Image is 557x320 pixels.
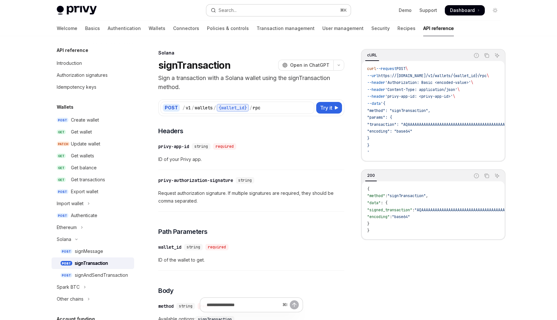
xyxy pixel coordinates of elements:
span: --url [367,73,378,78]
button: Toggle Import wallet section [52,198,134,209]
span: \ [487,73,489,78]
span: "encoding": "base64" [367,129,412,134]
div: Search... [219,6,237,14]
span: GET [57,165,66,170]
div: Other chains [57,295,83,303]
a: Authentication [108,21,141,36]
span: "params": { [367,115,392,120]
button: Send message [290,300,299,309]
span: "encoding" [367,214,390,219]
div: cURL [365,51,379,59]
span: : [390,214,392,219]
span: ⌘ K [340,8,347,13]
a: POSTAuthenticate [52,210,134,221]
input: Ask a question... [207,298,280,312]
button: Try it [316,102,342,114]
span: PATCH [57,142,70,146]
a: API reference [423,21,454,36]
button: Ask AI [493,51,501,60]
span: POST [57,213,68,218]
button: Open search [206,5,351,16]
a: GETGet wallets [52,150,134,162]
div: privy-app-id [158,143,189,150]
a: Welcome [57,21,77,36]
span: ID of the wallet to get. [158,256,344,264]
div: / [182,105,185,111]
a: Demo [399,7,412,14]
div: Solana [158,50,344,56]
a: PATCHUpdate wallet [52,138,134,150]
div: signAndSendTransaction [75,271,128,279]
a: POSTsignAndSendTransaction [52,269,134,281]
span: https://[DOMAIN_NAME]/v1/wallets/{wallet_id}/rpc [378,73,487,78]
span: string [187,245,200,250]
span: POST [61,249,72,254]
a: Basics [85,21,100,36]
div: Get transactions [71,176,105,184]
h5: Wallets [57,103,73,111]
span: POST [61,273,72,278]
a: Security [371,21,390,36]
span: } [367,228,369,233]
button: Toggle Other chains section [52,293,134,305]
span: } [367,143,369,148]
span: --data [367,101,381,106]
span: "method": "signTransaction", [367,108,430,113]
button: Copy the contents from the code block [483,172,491,180]
span: : { [381,200,387,205]
a: Support [419,7,437,14]
div: Ethereum [57,224,77,231]
span: Request authorization signature. If multiple signatures are required, they should be comma separa... [158,189,344,205]
a: GETGet wallet [52,126,134,138]
a: POSTExport wallet [52,186,134,197]
span: GET [57,177,66,182]
button: Report incorrect code [472,51,481,60]
a: Transaction management [257,21,315,36]
span: Path Parameters [158,227,208,236]
span: POST [57,118,68,123]
span: : [385,193,387,198]
button: Toggle Spark BTC section [52,281,134,293]
span: } [367,221,369,226]
span: Body [158,286,173,295]
span: Open in ChatGPT [290,62,329,68]
div: wallets [195,105,213,111]
span: curl [367,66,376,71]
div: Authorization signatures [57,71,108,79]
span: --header [367,80,385,85]
div: Get wallets [71,152,94,160]
div: Introduction [57,59,82,67]
a: Connectors [173,21,199,36]
div: 200 [365,172,377,179]
span: '{ [381,101,385,106]
span: , [426,193,428,198]
div: v1 [186,105,191,111]
button: Open in ChatGPT [278,60,333,71]
span: : [412,207,415,213]
div: privy-authorization-signature [158,177,233,184]
span: 'Authorization: Basic <encoded-value>' [385,80,471,85]
span: Headers [158,126,183,135]
div: Get balance [71,164,97,172]
div: wallet_id [158,244,181,250]
a: POSTsignTransaction [52,257,134,269]
span: POST [57,189,68,194]
div: Export wallet [71,188,98,195]
div: Import wallet [57,200,83,207]
a: Idempotency keys [52,81,134,93]
div: Update wallet [71,140,100,148]
div: required [205,244,229,250]
a: GETGet balance [52,162,134,174]
span: Try it [320,104,332,112]
a: User management [322,21,364,36]
div: Authenticate [71,212,97,219]
h1: signTransaction [158,59,230,71]
div: signTransaction [75,259,108,267]
img: light logo [57,6,97,15]
div: Create wallet [71,116,99,124]
a: Dashboard [445,5,485,15]
span: --header [367,87,385,92]
span: \ [406,66,408,71]
a: Policies & controls [207,21,249,36]
span: "base64" [392,214,410,219]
